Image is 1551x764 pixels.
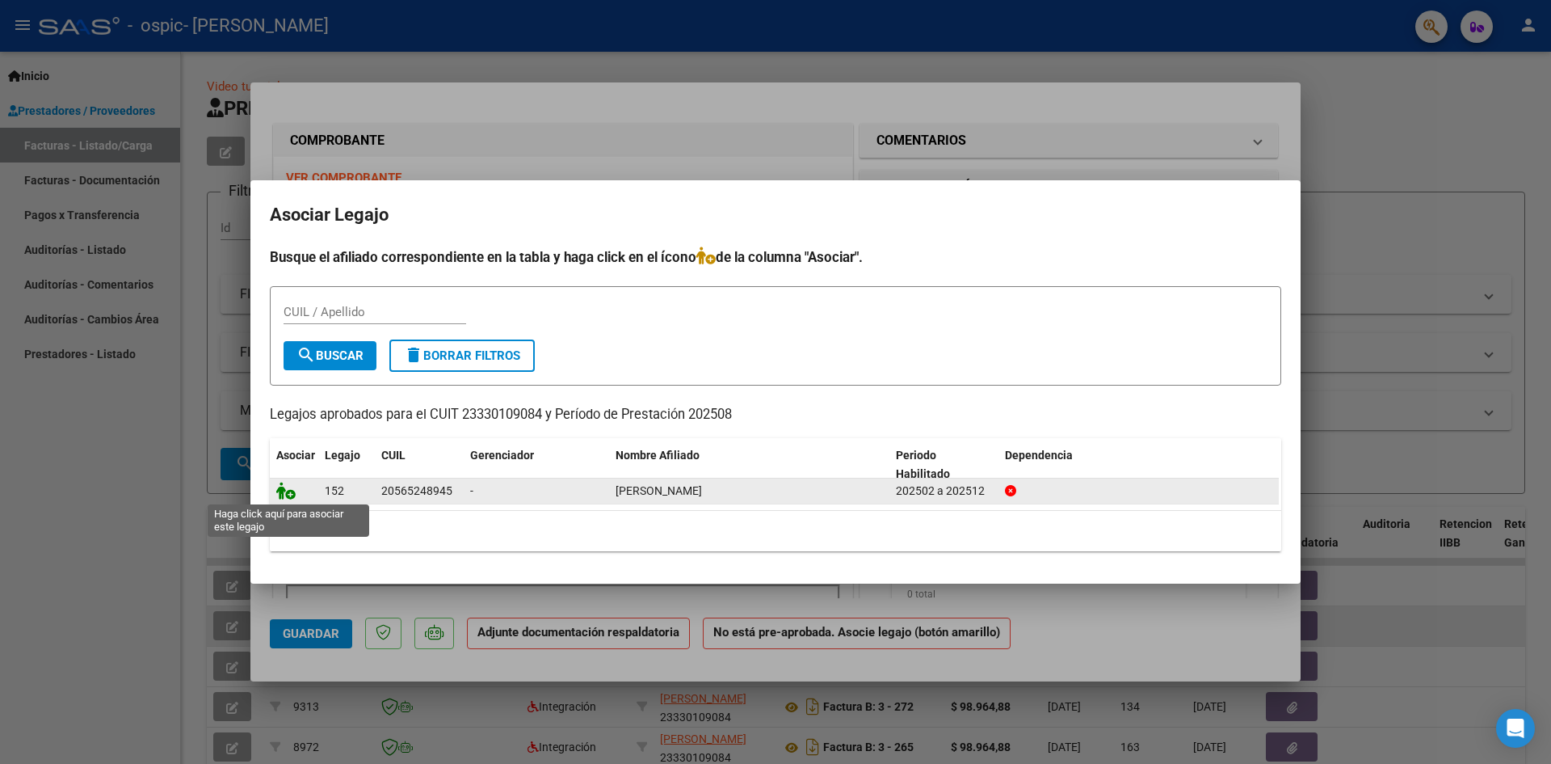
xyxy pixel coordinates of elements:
div: 20565248945 [381,482,452,500]
span: - [470,484,473,497]
span: Gerenciador [470,449,534,462]
span: Dependencia [1005,449,1073,462]
div: Open Intercom Messenger [1496,709,1535,748]
span: Buscar [296,348,364,363]
div: 1 registros [270,511,1281,551]
span: 152 [325,484,344,497]
datatable-header-cell: CUIL [375,438,464,492]
span: Nombre Afiliado [616,449,700,462]
datatable-header-cell: Gerenciador [464,438,609,492]
span: CUIL [381,449,406,462]
button: Borrar Filtros [389,340,535,372]
h4: Busque el afiliado correspondiente en la tabla y haga click en el ícono de la columna "Asociar". [270,247,1281,268]
span: MOSMANN RINAUDO OLIVER [616,484,702,497]
span: Asociar [276,449,315,462]
datatable-header-cell: Asociar [270,438,318,492]
span: Borrar Filtros [404,348,520,363]
span: Legajo [325,449,360,462]
div: 202502 a 202512 [896,482,992,500]
button: Buscar [284,341,376,370]
datatable-header-cell: Nombre Afiliado [609,438,889,492]
span: Periodo Habilitado [896,449,950,480]
datatable-header-cell: Periodo Habilitado [889,438,998,492]
mat-icon: delete [404,345,423,365]
p: Legajos aprobados para el CUIT 23330109084 y Período de Prestación 202508 [270,405,1281,425]
datatable-header-cell: Dependencia [998,438,1279,492]
mat-icon: search [296,345,316,365]
datatable-header-cell: Legajo [318,438,375,492]
h2: Asociar Legajo [270,200,1281,230]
